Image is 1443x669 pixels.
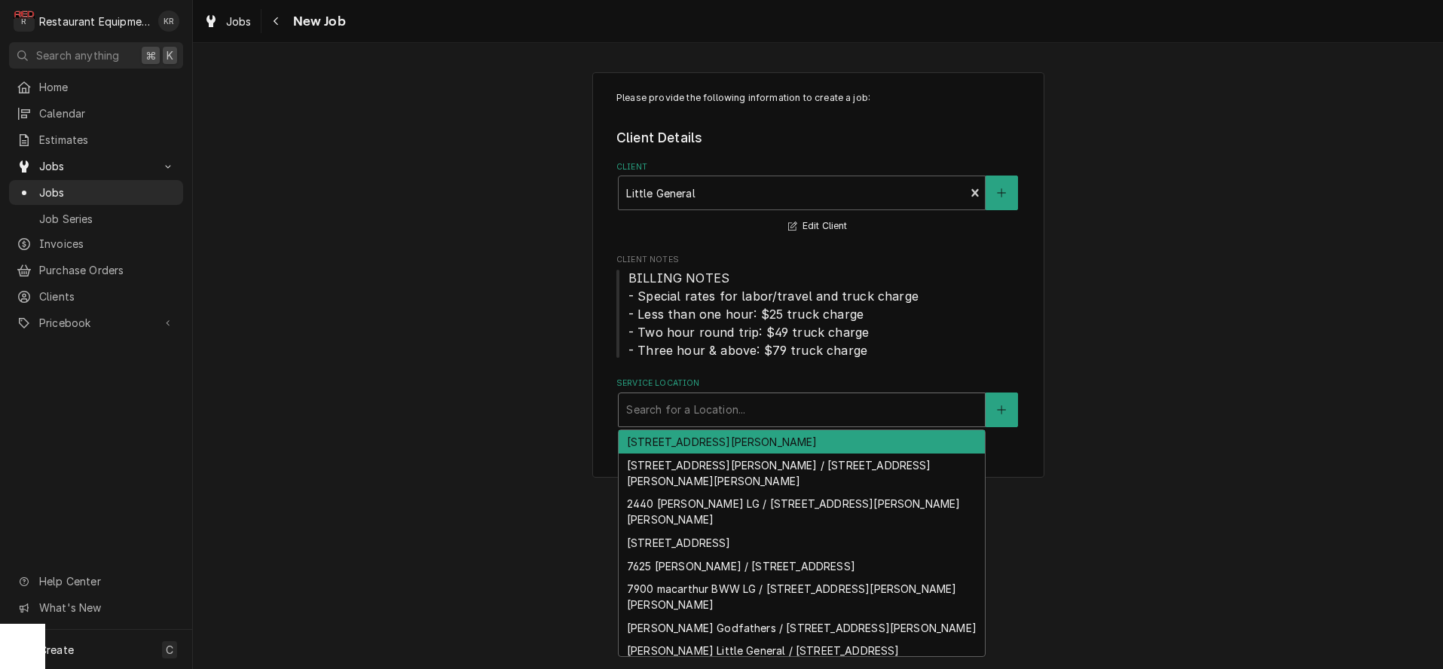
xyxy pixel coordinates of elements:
[145,47,156,63] span: ⌘
[39,132,176,148] span: Estimates
[592,72,1044,478] div: Job Create/Update
[39,14,150,29] div: Restaurant Equipment Diagnostics
[9,310,183,335] a: Go to Pricebook
[9,206,183,231] a: Job Series
[39,105,176,121] span: Calendar
[39,211,176,227] span: Job Series
[997,188,1006,198] svg: Create New Client
[39,643,74,656] span: Create
[39,185,176,200] span: Jobs
[197,9,258,34] a: Jobs
[616,161,1020,173] label: Client
[997,405,1006,415] svg: Create New Location
[616,91,1020,105] p: Please provide the following information to create a job:
[9,284,183,309] a: Clients
[39,236,176,252] span: Invoices
[9,101,183,126] a: Calendar
[619,577,985,616] div: 7900 macarthur BWW LG / [STREET_ADDRESS][PERSON_NAME][PERSON_NAME]
[619,492,985,531] div: 2440 [PERSON_NAME] LG / [STREET_ADDRESS][PERSON_NAME][PERSON_NAME]
[226,14,252,29] span: Jobs
[616,269,1020,359] span: Client Notes
[158,11,179,32] div: KR
[628,270,919,358] span: BILLING NOTES - Special rates for labor/travel and truck charge - Less than one hour: $25 truck c...
[619,531,985,554] div: [STREET_ADDRESS]
[9,154,183,179] a: Go to Jobs
[9,127,183,152] a: Estimates
[619,430,985,454] div: [STREET_ADDRESS][PERSON_NAME]
[986,176,1017,210] button: Create New Client
[9,180,183,205] a: Jobs
[986,393,1017,427] button: Create New Location
[9,595,183,620] a: Go to What's New
[9,569,183,594] a: Go to Help Center
[39,158,153,174] span: Jobs
[9,42,183,69] button: Search anything⌘K
[786,217,849,236] button: Edit Client
[616,254,1020,266] span: Client Notes
[39,315,153,331] span: Pricebook
[9,75,183,99] a: Home
[616,254,1020,359] div: Client Notes
[158,11,179,32] div: Kelli Robinette's Avatar
[616,377,1020,426] div: Service Location
[166,642,173,658] span: C
[619,454,985,493] div: [STREET_ADDRESS][PERSON_NAME] / [STREET_ADDRESS][PERSON_NAME][PERSON_NAME]
[36,47,119,63] span: Search anything
[9,258,183,283] a: Purchase Orders
[616,377,1020,389] label: Service Location
[39,289,176,304] span: Clients
[9,231,183,256] a: Invoices
[39,573,174,589] span: Help Center
[616,128,1020,148] legend: Client Details
[14,11,35,32] div: R
[289,11,346,32] span: New Job
[616,91,1020,427] div: Job Create/Update Form
[619,616,985,640] div: [PERSON_NAME] Godfathers / [STREET_ADDRESS][PERSON_NAME]
[39,600,174,616] span: What's New
[14,11,35,32] div: Restaurant Equipment Diagnostics's Avatar
[39,262,176,278] span: Purchase Orders
[619,554,985,578] div: 7625 [PERSON_NAME] / [STREET_ADDRESS]
[167,47,173,63] span: K
[264,9,289,33] button: Navigate back
[39,79,176,95] span: Home
[616,161,1020,236] div: Client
